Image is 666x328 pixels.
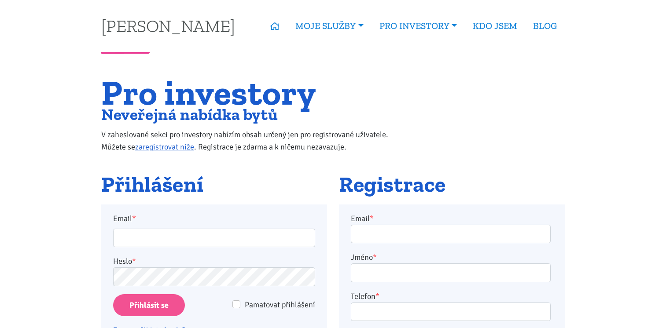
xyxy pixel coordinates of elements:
h1: Pro investory [101,78,406,107]
abbr: required [373,252,377,262]
h2: Přihlášení [101,173,327,197]
label: Telefon [351,290,379,302]
p: V zaheslované sekci pro investory nabízím obsah určený jen pro registrované uživatele. Můžete se ... [101,128,406,153]
h2: Registrace [339,173,565,197]
h2: Neveřejná nabídka bytů [101,107,406,122]
abbr: required [375,292,379,301]
label: Email [107,212,321,225]
a: BLOG [525,16,565,36]
label: Email [351,212,374,225]
label: Jméno [351,251,377,263]
span: Pamatovat přihlášení [245,300,315,310]
a: MOJE SLUŽBY [287,16,371,36]
a: zaregistrovat níže [135,142,194,152]
label: Heslo [113,255,136,267]
a: KDO JSEM [465,16,525,36]
input: Přihlásit se [113,294,185,317]
a: PRO INVESTORY [372,16,465,36]
a: [PERSON_NAME] [101,17,235,34]
abbr: required [370,214,374,223]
